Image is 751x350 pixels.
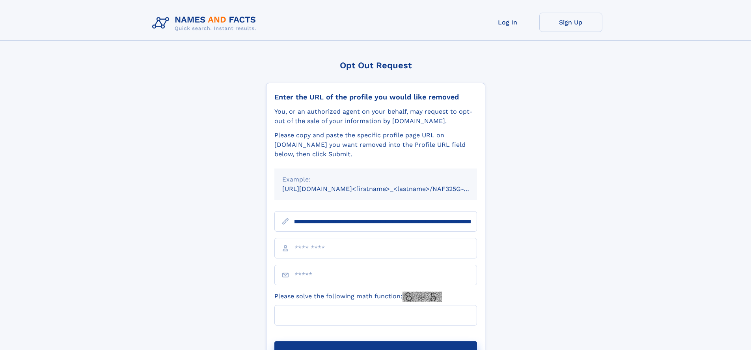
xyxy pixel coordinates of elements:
[274,131,477,159] div: Please copy and paste the specific profile page URL on [DOMAIN_NAME] you want removed into the Pr...
[274,292,442,302] label: Please solve the following math function:
[539,13,602,32] a: Sign Up
[266,60,485,70] div: Opt Out Request
[274,93,477,101] div: Enter the URL of the profile you would like removed
[282,175,469,184] div: Example:
[476,13,539,32] a: Log In
[282,185,492,193] small: [URL][DOMAIN_NAME]<firstname>_<lastname>/NAF325G-xxxxxxxx
[274,107,477,126] div: You, or an authorized agent on your behalf, may request to opt-out of the sale of your informatio...
[149,13,263,34] img: Logo Names and Facts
